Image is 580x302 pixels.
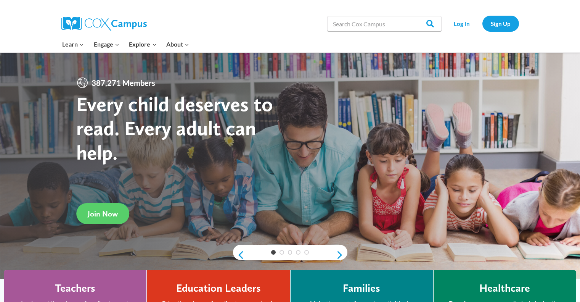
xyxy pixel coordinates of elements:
[233,247,347,263] div: content slider buttons
[280,250,284,255] a: 2
[482,16,519,31] a: Sign Up
[327,16,442,31] input: Search Cox Campus
[55,282,95,295] h4: Teachers
[343,282,380,295] h4: Families
[94,39,119,49] span: Engage
[129,39,156,49] span: Explore
[304,250,309,255] a: 5
[61,17,147,31] img: Cox Campus
[445,16,519,31] nav: Secondary Navigation
[336,250,347,260] a: next
[288,250,292,255] a: 3
[166,39,189,49] span: About
[479,282,530,295] h4: Healthcare
[76,203,129,224] a: Join Now
[76,92,273,165] strong: Every child deserves to read. Every adult can help.
[296,250,300,255] a: 4
[176,282,261,295] h4: Education Leaders
[271,250,276,255] a: 1
[445,16,479,31] a: Log In
[58,36,194,52] nav: Primary Navigation
[88,77,158,89] span: 387,271 Members
[88,209,118,218] span: Join Now
[233,250,244,260] a: previous
[62,39,84,49] span: Learn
